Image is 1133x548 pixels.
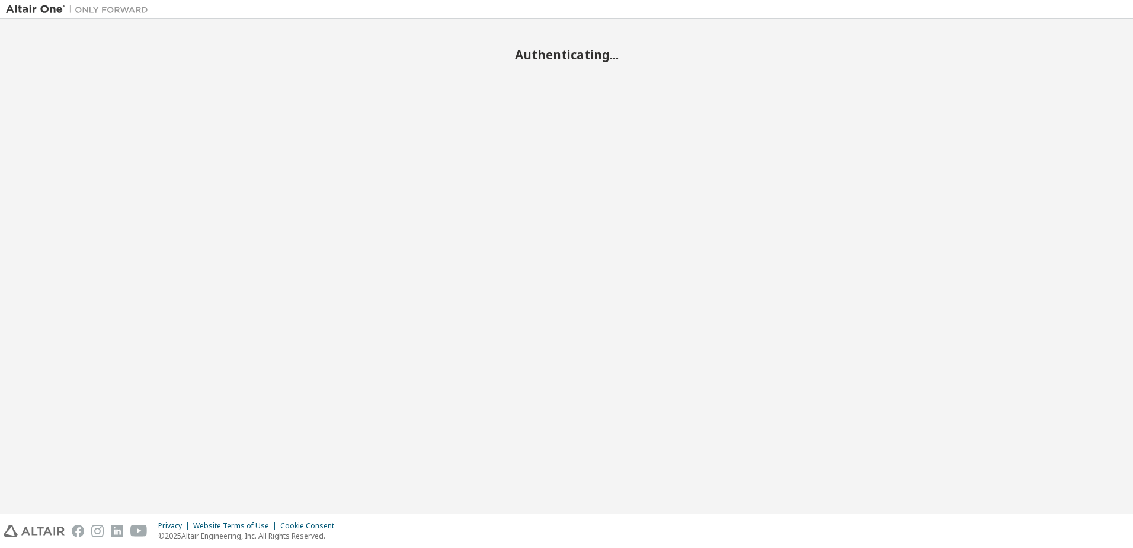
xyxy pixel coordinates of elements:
[72,525,84,537] img: facebook.svg
[4,525,65,537] img: altair_logo.svg
[6,47,1127,62] h2: Authenticating...
[280,521,341,531] div: Cookie Consent
[193,521,280,531] div: Website Terms of Use
[158,531,341,541] p: © 2025 Altair Engineering, Inc. All Rights Reserved.
[130,525,148,537] img: youtube.svg
[6,4,154,15] img: Altair One
[111,525,123,537] img: linkedin.svg
[158,521,193,531] div: Privacy
[91,525,104,537] img: instagram.svg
